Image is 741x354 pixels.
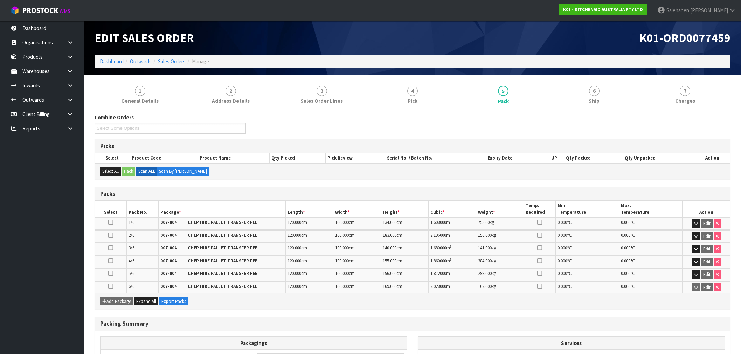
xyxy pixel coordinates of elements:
td: kg [476,256,524,268]
th: Pick Review [325,153,385,163]
span: Sales Order Lines [300,97,343,105]
span: 0.000 [621,283,630,289]
td: cm [381,218,428,230]
td: ℃ [619,230,682,242]
span: Pack [498,98,509,105]
span: 120.000 [288,270,301,276]
sup: 3 [450,257,452,262]
h3: Packing Summary [100,320,725,327]
strong: CHEP HIRE PALLET TRANSFER FEE [188,258,257,264]
td: ℃ [555,268,619,281]
label: Scan ALL [136,167,157,176]
span: 3 [317,86,327,96]
span: 100.000 [335,258,349,264]
button: Edit [701,245,713,253]
strong: CHEP HIRE PALLET TRANSFER FEE [188,283,257,289]
td: cm [381,243,428,255]
button: Edit [701,270,713,279]
span: 2.028000 [430,283,446,289]
label: Combine Orders [95,114,134,121]
span: Salehaben [666,7,689,14]
button: Export Packs [159,297,188,306]
td: cm [285,230,333,242]
span: 1 [135,86,145,96]
strong: K01 - KITCHENAID AUSTRALIA PTY LTD [563,7,643,13]
th: Serial No. / Batch No. [385,153,486,163]
span: 140.000 [383,245,396,251]
h3: Packs [100,191,725,197]
strong: 007-004 [160,270,177,276]
span: 6 [589,86,600,96]
td: m [428,243,476,255]
td: cm [285,268,333,281]
th: Width [333,201,381,217]
a: Sales Orders [158,58,186,65]
th: Product Name [198,153,270,163]
td: kg [476,218,524,230]
th: Packagings [101,337,407,350]
th: Expiry Date [486,153,544,163]
span: Expand All [136,298,156,304]
span: 183.000 [383,232,396,238]
td: ℃ [555,281,619,293]
span: 0.000 [621,232,630,238]
td: cm [333,243,381,255]
td: ℃ [619,281,682,293]
td: ℃ [555,256,619,268]
h3: Picks [100,143,725,149]
span: 0.000 [621,245,630,251]
span: 100.000 [335,245,349,251]
label: Scan By [PERSON_NAME] [157,167,209,176]
span: 100.000 [335,270,349,276]
th: Select [95,201,127,217]
span: 156.000 [383,270,396,276]
a: Dashboard [100,58,124,65]
span: 1/6 [129,219,134,225]
td: ℃ [619,243,682,255]
span: Manage [192,58,209,65]
span: 120.000 [288,283,301,289]
span: 134.000 [383,219,396,225]
sup: 3 [450,219,452,223]
span: 0.000 [558,219,567,225]
span: 102.000 [478,283,492,289]
th: Weight [476,201,524,217]
sup: 3 [450,270,452,274]
span: 150.000 [478,232,492,238]
td: kg [476,230,524,242]
td: m [428,230,476,242]
td: ℃ [555,218,619,230]
td: cm [333,230,381,242]
span: 5 [498,86,508,96]
span: General Details [121,97,159,105]
span: 155.000 [383,258,396,264]
td: cm [381,268,428,281]
th: Pack No. [127,201,159,217]
th: Services [418,337,725,350]
th: Height [381,201,428,217]
th: Action [683,201,730,217]
td: m [428,218,476,230]
strong: 007-004 [160,283,177,289]
td: ℃ [555,230,619,242]
span: 120.000 [288,219,301,225]
strong: 007-004 [160,219,177,225]
button: Select All [100,167,121,176]
span: 120.000 [288,258,301,264]
td: cm [285,243,333,255]
td: kg [476,243,524,255]
td: cm [285,218,333,230]
button: Add Package [100,297,133,306]
button: Edit [701,232,713,241]
span: 0.000 [558,270,567,276]
th: Product Code [130,153,198,163]
td: m [428,256,476,268]
span: 4/6 [129,258,134,264]
td: kg [476,268,524,281]
span: 0.000 [621,258,630,264]
td: cm [285,281,333,293]
td: cm [333,281,381,293]
button: Edit [701,283,713,292]
span: 0.000 [621,270,630,276]
a: K01 - KITCHENAID AUSTRALIA PTY LTD [559,4,647,15]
